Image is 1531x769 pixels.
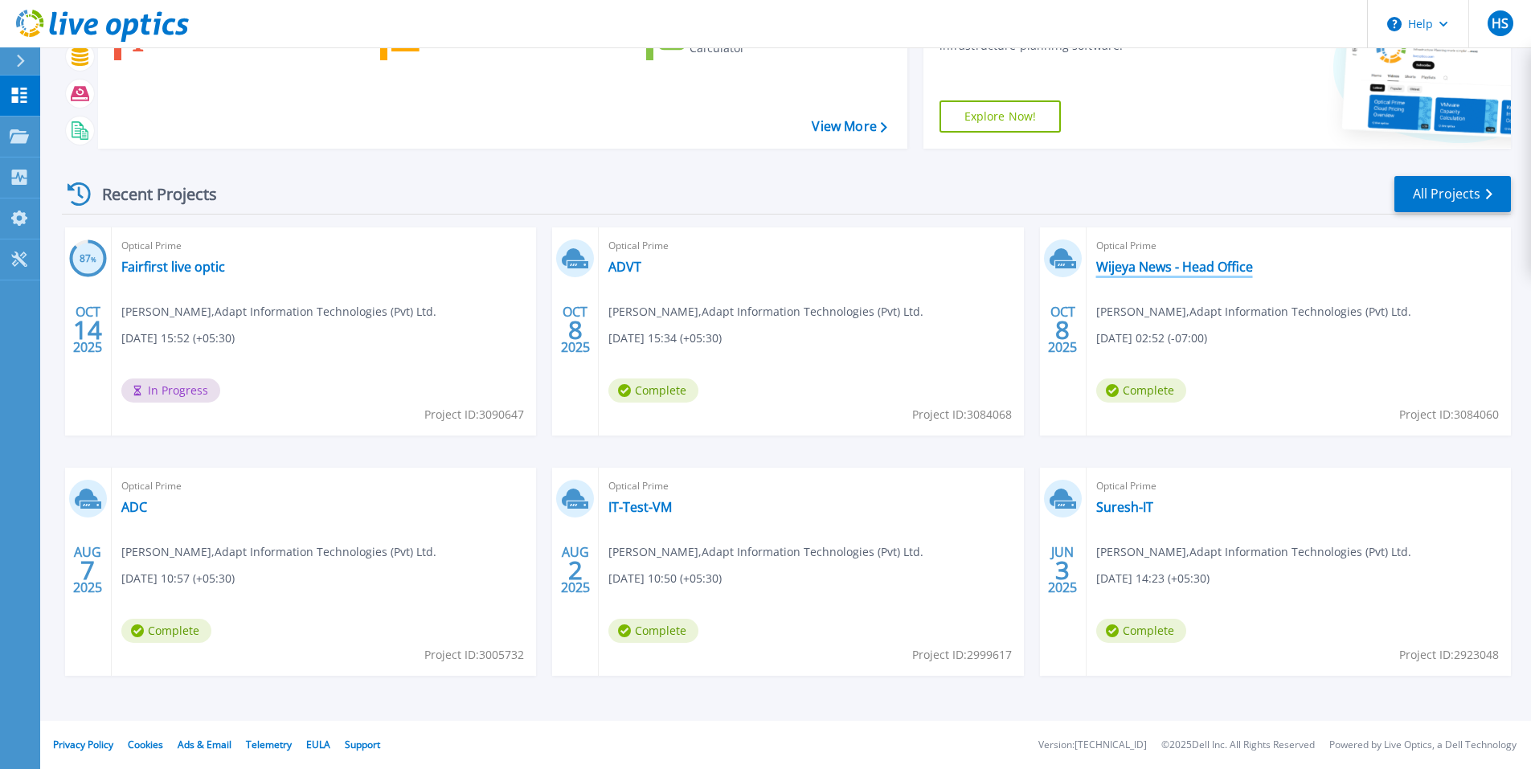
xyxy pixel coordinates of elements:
span: Complete [121,619,211,643]
span: Optical Prime [608,477,1013,495]
a: Telemetry [246,738,292,751]
span: Project ID: 3090647 [424,406,524,423]
div: OCT 2025 [560,301,591,359]
a: Support [345,738,380,751]
span: [DATE] 15:34 (+05:30) [608,329,722,347]
a: Privacy Policy [53,738,113,751]
a: Suresh-IT [1096,499,1153,515]
span: Complete [1096,378,1186,403]
div: JUN 2025 [1047,541,1078,599]
span: [PERSON_NAME] , Adapt Information Technologies (Pvt) Ltd. [608,543,923,561]
span: Optical Prime [608,237,1013,255]
div: Recent Projects [62,174,239,214]
a: EULA [306,738,330,751]
span: [PERSON_NAME] , Adapt Information Technologies (Pvt) Ltd. [121,543,436,561]
span: Project ID: 3084068 [912,406,1012,423]
span: [PERSON_NAME] , Adapt Information Technologies (Pvt) Ltd. [1096,303,1411,321]
span: Complete [1096,619,1186,643]
a: ADVT [608,259,641,275]
span: [DATE] 15:52 (+05:30) [121,329,235,347]
li: © 2025 Dell Inc. All Rights Reserved [1161,740,1315,751]
span: 8 [568,323,583,337]
span: HS [1492,17,1508,30]
span: % [91,255,96,264]
span: [PERSON_NAME] , Adapt Information Technologies (Pvt) Ltd. [121,303,436,321]
span: [DATE] 14:23 (+05:30) [1096,570,1210,587]
a: Cookies [128,738,163,751]
div: AUG 2025 [72,541,103,599]
span: 14 [73,323,102,337]
span: 7 [80,563,95,577]
div: OCT 2025 [72,301,103,359]
li: Version: [TECHNICAL_ID] [1038,740,1147,751]
span: In Progress [121,378,220,403]
span: Complete [608,619,698,643]
a: ADC [121,499,147,515]
a: Explore Now! [939,100,1062,133]
a: All Projects [1394,176,1511,212]
a: Wijeya News - Head Office [1096,259,1253,275]
span: [DATE] 02:52 (-07:00) [1096,329,1207,347]
span: [PERSON_NAME] , Adapt Information Technologies (Pvt) Ltd. [1096,543,1411,561]
span: [DATE] 10:57 (+05:30) [121,570,235,587]
a: IT-Test-VM [608,499,672,515]
span: Project ID: 2923048 [1399,646,1499,664]
a: Ads & Email [178,738,231,751]
li: Powered by Live Optics, a Dell Technology [1329,740,1517,751]
span: Optical Prime [121,477,526,495]
a: View More [812,119,886,134]
h3: 87 [69,250,107,268]
span: Project ID: 3084060 [1399,406,1499,423]
div: AUG 2025 [560,541,591,599]
span: Project ID: 2999617 [912,646,1012,664]
span: Complete [608,378,698,403]
span: [DATE] 10:50 (+05:30) [608,570,722,587]
span: Optical Prime [121,237,526,255]
span: Optical Prime [1096,237,1501,255]
span: Project ID: 3005732 [424,646,524,664]
span: 8 [1055,323,1070,337]
a: Fairfirst live optic [121,259,225,275]
span: [PERSON_NAME] , Adapt Information Technologies (Pvt) Ltd. [608,303,923,321]
span: 3 [1055,563,1070,577]
span: Optical Prime [1096,477,1501,495]
div: OCT 2025 [1047,301,1078,359]
span: 2 [568,563,583,577]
